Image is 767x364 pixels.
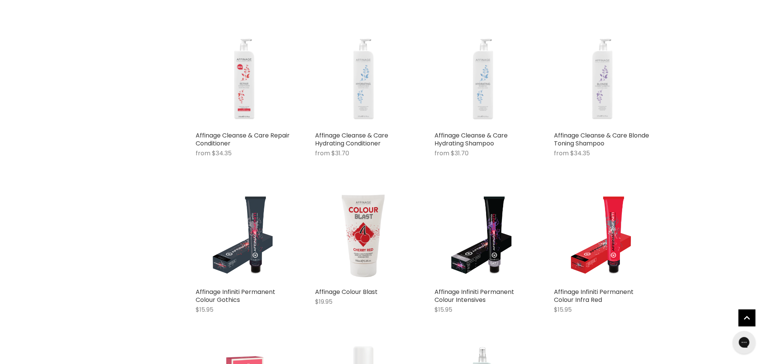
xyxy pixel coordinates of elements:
[328,187,400,284] img: Affinage Colour Blast
[554,305,572,314] span: $15.95
[315,187,412,284] a: Affinage Colour Blast
[196,131,290,148] a: Affinage Cleanse & Care Repair Conditioner
[435,31,532,128] img: Affinage Cleanse & Care Hydrating Shampoo
[554,287,634,304] a: Affinage Infiniti Permanent Colour Infra Red
[729,328,759,356] iframe: Gorgias live chat messenger
[435,305,453,314] span: $15.95
[196,187,293,284] a: Affinage Infiniti Permanent Colour Gothics
[315,149,330,158] span: from
[315,287,378,296] a: Affinage Colour Blast
[445,187,521,284] img: Affinage Infiniti Permanent Colour Intensives
[554,149,569,158] span: from
[315,31,412,128] img: Affinage Cleanse & Care Hydrating Conditioner
[554,187,651,284] a: Affinage Infiniti Permanent Colour Infra Red
[196,305,214,314] span: $15.95
[435,149,450,158] span: from
[206,187,282,284] img: Affinage Infiniti Permanent Colour Gothics
[435,187,532,284] a: Affinage Infiniti Permanent Colour Intensives
[332,149,350,158] span: $31.70
[565,187,640,284] img: Affinage Infiniti Permanent Colour Infra Red
[435,131,508,148] a: Affinage Cleanse & Care Hydrating Shampoo
[196,31,293,128] img: Affinage Cleanse & Care Repair Conditioner
[451,149,469,158] span: $31.70
[212,149,232,158] span: $34.35
[315,131,389,148] a: Affinage Cleanse & Care Hydrating Conditioner
[196,149,211,158] span: from
[196,287,276,304] a: Affinage Infiniti Permanent Colour Gothics
[435,287,514,304] a: Affinage Infiniti Permanent Colour Intensives
[554,31,651,128] img: Affinage Cleanse & Care Blonde Toning Shampoo
[554,131,649,148] a: Affinage Cleanse & Care Blonde Toning Shampoo
[571,149,590,158] span: $34.35
[315,297,333,306] span: $19.95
